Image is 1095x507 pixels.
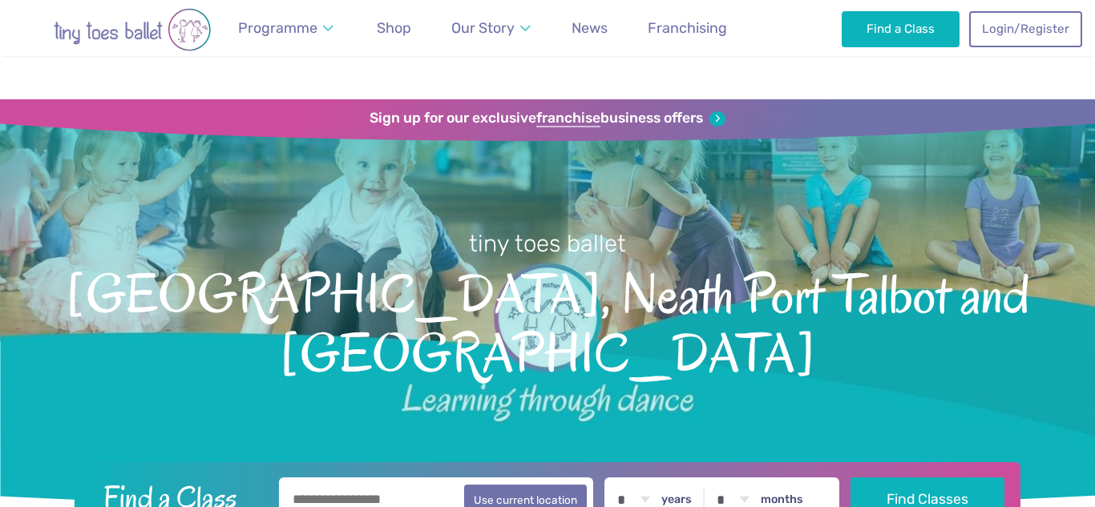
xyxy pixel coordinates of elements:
a: Sign up for our exclusivefranchisebusiness offers [370,110,725,127]
label: months [761,493,803,507]
small: tiny toes ballet [469,230,626,257]
span: [GEOGRAPHIC_DATA], Neath Port Talbot and [GEOGRAPHIC_DATA] [28,260,1067,384]
span: Franchising [648,19,727,36]
a: Our Story [444,10,539,46]
span: Shop [377,19,411,36]
a: Login/Register [969,11,1081,46]
img: tiny toes ballet [20,8,244,51]
span: Programme [238,19,317,36]
a: Find a Class [842,11,960,46]
a: News [564,10,615,46]
a: Shop [370,10,418,46]
a: Franchising [640,10,734,46]
span: Our Story [451,19,515,36]
a: Programme [231,10,341,46]
strong: franchise [536,110,600,127]
label: years [661,493,692,507]
span: News [572,19,608,36]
